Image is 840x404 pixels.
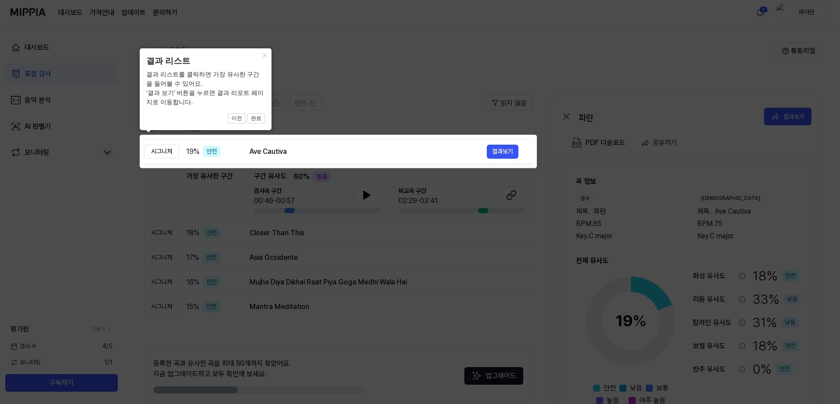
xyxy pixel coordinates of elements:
[186,146,199,157] span: 19 %
[203,146,221,157] div: 안전
[247,113,265,124] button: 완료
[228,113,246,124] button: 이전
[144,145,179,158] div: 시그니처
[146,70,265,107] div: 결과 리스트를 클릭하면 가장 유사한 구간을 들어볼 수 있어요. ‘결과 보기’ 버튼을 누르면 결과 리포트 페이지로 이동합니다.
[257,48,272,61] button: Close
[146,55,265,68] header: 결과 리스트
[487,145,518,159] button: 결과보기
[250,146,487,157] div: Ave Cautiva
